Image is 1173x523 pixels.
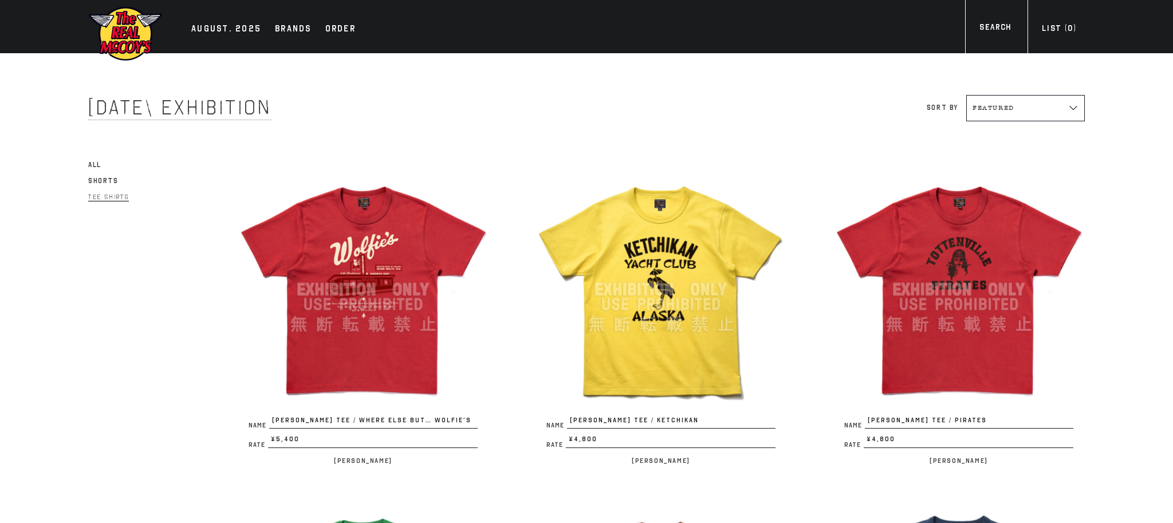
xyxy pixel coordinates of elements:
[546,422,567,429] span: Name
[269,415,478,429] span: [PERSON_NAME] TEE / WHERE ELSE BUT… WOLFIE’S
[566,434,776,448] span: ¥4,800
[249,422,269,429] span: Name
[833,164,1085,467] a: JOE MCCOY TEE / PIRATES Name[PERSON_NAME] TEE / PIRATES Rate¥4,800 [PERSON_NAME]
[88,174,119,188] a: Shorts
[1028,22,1091,38] a: List (0)
[237,164,489,467] a: JOE MCCOY TEE / WHERE ELSE BUT… WOLFIE’S Name[PERSON_NAME] TEE / WHERE ELSE BUT… WOLFIE’S Rate¥5,...
[88,6,163,62] img: mccoys-exhibition
[1068,23,1073,33] span: 0
[88,193,129,201] span: Tee Shirts
[927,104,958,112] label: Sort by
[535,454,787,467] p: [PERSON_NAME]
[844,422,865,429] span: Name
[320,22,361,38] a: Order
[88,190,129,204] a: Tee Shirts
[844,442,864,448] span: Rate
[833,454,1085,467] p: [PERSON_NAME]
[186,22,267,38] a: AUGUST. 2025
[965,21,1025,37] a: Search
[979,21,1011,37] div: Search
[88,158,101,172] a: All
[567,415,776,429] span: [PERSON_NAME] TEE / KETCHIKAN
[833,164,1085,415] img: JOE MCCOY TEE / PIRATES
[237,164,489,415] img: JOE MCCOY TEE / WHERE ELSE BUT… WOLFIE’S
[88,161,101,169] span: All
[268,434,478,448] span: ¥5,400
[275,22,312,38] div: Brands
[191,22,261,38] div: AUGUST. 2025
[535,164,787,415] img: JOE MCCOY TEE / KETCHIKAN
[249,442,268,448] span: Rate
[546,442,566,448] span: Rate
[88,95,271,120] span: [DATE] Exhibition
[535,164,787,467] a: JOE MCCOY TEE / KETCHIKAN Name[PERSON_NAME] TEE / KETCHIKAN Rate¥4,800 [PERSON_NAME]
[88,177,119,185] span: Shorts
[325,22,356,38] div: Order
[237,454,489,467] p: [PERSON_NAME]
[1042,22,1076,38] div: List ( )
[865,415,1073,429] span: [PERSON_NAME] TEE / PIRATES
[864,434,1073,448] span: ¥4,800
